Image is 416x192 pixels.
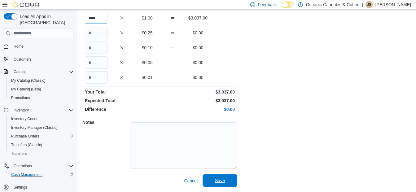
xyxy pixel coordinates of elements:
button: My Catalog (Classic) [6,76,76,85]
span: JS [367,1,371,8]
button: My Catalog (Beta) [6,85,76,94]
a: Inventory Count [9,115,40,123]
p: $1.00 [136,15,159,21]
button: Cash Management [6,170,76,179]
button: Promotions [6,94,76,102]
span: Cash Management [11,172,42,177]
span: Transfers (Classic) [9,141,74,149]
button: Save [203,174,237,187]
span: Transfers [11,151,27,156]
span: Customers [11,55,74,63]
p: $3,037.00 [161,89,235,95]
p: $0.00 [186,30,209,36]
button: Catalog [11,68,29,76]
span: My Catalog (Beta) [9,85,74,93]
span: Inventory [14,108,29,113]
span: Inventory Count [9,115,74,123]
img: Cova [12,2,40,8]
span: Operations [11,162,74,170]
button: Operations [11,162,34,170]
button: Customers [1,55,76,63]
span: Inventory [11,107,74,114]
p: $0.10 [136,45,159,51]
a: Home [11,43,26,50]
button: Cancel [182,175,200,187]
a: Settings [11,184,29,191]
a: Customers [11,56,34,63]
span: Catalog [14,69,26,74]
button: Inventory Manager (Classic) [6,123,76,132]
span: Save [215,177,225,184]
button: Home [1,42,76,51]
a: Transfers (Classic) [9,141,45,149]
p: $0.05 [136,59,159,66]
button: Inventory [1,106,76,115]
p: $0.25 [136,30,159,36]
span: Home [11,42,74,50]
span: Purchase Orders [11,134,39,139]
p: $0.00 [186,74,209,81]
span: Promotions [11,95,30,100]
span: My Catalog (Beta) [11,87,41,92]
a: Promotions [9,94,33,102]
p: | [362,1,363,8]
p: $3,037.00 [186,15,209,21]
input: Quantity [85,27,108,39]
span: Load All Apps in [GEOGRAPHIC_DATA] [17,13,74,26]
input: Quantity [85,12,108,24]
a: Inventory Manager (Classic) [9,124,60,131]
a: Purchase Orders [9,133,42,140]
a: Transfers [9,150,29,157]
p: $0.00 [186,59,209,66]
p: $0.00 [161,106,235,112]
span: Settings [14,185,27,190]
button: Inventory Count [6,115,76,123]
p: $3,037.00 [161,98,235,104]
span: Purchase Orders [9,133,74,140]
span: Customers [14,57,32,62]
a: My Catalog (Beta) [9,85,44,93]
span: Settings [11,183,74,191]
h5: Notes [82,116,129,129]
p: Expected Total [85,98,159,104]
span: Cash Management [9,171,74,178]
button: Transfers (Classic) [6,141,76,149]
span: Inventory Count [11,116,37,121]
input: Quantity [85,41,108,54]
span: Feedback [258,2,277,8]
span: Catalog [11,68,74,76]
span: My Catalog (Classic) [11,78,46,83]
input: Quantity [85,56,108,69]
span: Transfers [9,150,74,157]
input: Dark Mode [282,2,295,8]
p: [PERSON_NAME] [375,1,411,8]
a: Cash Management [9,171,45,178]
button: Catalog [1,68,76,76]
span: Inventory Manager (Classic) [11,125,58,130]
p: $0.00 [186,45,209,51]
div: Julia Strickland [366,1,373,8]
span: Transfers (Classic) [11,142,42,147]
p: $0.01 [136,74,159,81]
button: Inventory [11,107,31,114]
span: Home [14,44,24,49]
span: Operations [14,164,32,168]
p: Difference [85,106,159,112]
button: Operations [1,162,76,170]
button: Settings [1,183,76,192]
p: Oceanic Cannabis & Coffee [306,1,360,8]
input: Quantity [85,71,108,84]
span: Inventory Manager (Classic) [9,124,74,131]
p: Your Total [85,89,159,95]
span: Promotions [9,94,74,102]
span: Cancel [184,178,198,184]
button: Purchase Orders [6,132,76,141]
span: My Catalog (Classic) [9,77,74,84]
button: Transfers [6,149,76,158]
a: My Catalog (Classic) [9,77,48,84]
